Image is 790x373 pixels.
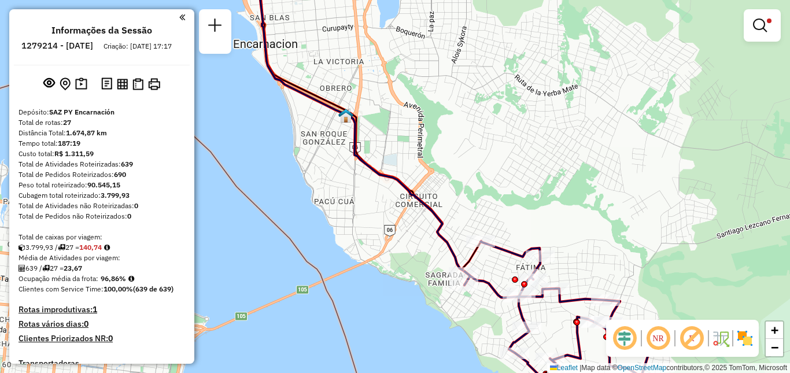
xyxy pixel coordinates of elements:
[84,319,88,329] strong: 0
[41,75,57,93] button: Exibir sessão original
[19,180,185,190] div: Peso total roteirizado:
[93,304,97,315] strong: 1
[611,324,638,352] span: Ocultar deslocamento
[63,118,71,127] strong: 27
[101,274,126,283] strong: 96,86%
[766,339,783,356] a: Zoom out
[338,108,353,123] img: UDC ENCARNACION 2 - 302
[179,10,185,24] a: Clique aqui para minimizar o painel
[19,211,185,221] div: Total de Pedidos não Roteirizados:
[550,364,578,372] a: Leaflet
[19,117,185,128] div: Total de rotas:
[19,263,185,274] div: 639 / 27 =
[99,41,176,51] div: Criação: [DATE] 17:17
[736,329,754,348] img: Exibir/Ocultar setores
[678,324,706,352] span: Exibir rótulo
[19,107,185,117] div: Depósito:
[19,359,185,368] h4: Transportadoras
[19,232,185,242] div: Total de caixas por viagem:
[766,322,783,339] a: Zoom in
[19,244,25,251] i: Cubagem total roteirizado
[19,159,185,169] div: Total de Atividades Roteirizadas:
[19,265,25,272] i: Total de Atividades
[21,40,93,51] h6: 1279214 - [DATE]
[128,275,134,282] em: Média calculada utilizando a maior ocupação (%Peso ou %Cubagem) de cada rota da sessão. Rotas cro...
[19,285,104,293] span: Clientes com Service Time:
[133,285,173,293] strong: (639 de 639)
[104,285,133,293] strong: 100,00%
[64,264,82,272] strong: 23,67
[146,76,163,93] button: Imprimir Rotas
[19,138,185,149] div: Tempo total:
[87,180,120,189] strong: 90.545,15
[79,243,102,252] strong: 140,74
[748,14,776,37] a: Exibir filtros
[644,324,672,352] span: Ocultar NR
[54,149,94,158] strong: R$ 1.311,59
[771,340,778,354] span: −
[19,319,185,329] h4: Rotas vários dias:
[130,76,146,93] button: Visualizar Romaneio
[19,149,185,159] div: Custo total:
[19,274,98,283] span: Ocupação média da frota:
[115,76,130,91] button: Visualizar relatório de Roteirização
[19,305,185,315] h4: Rotas improdutivas:
[134,201,138,210] strong: 0
[547,363,790,373] div: Map data © contributors,© 2025 TomTom, Microsoft
[127,212,131,220] strong: 0
[771,323,778,337] span: +
[66,128,107,137] strong: 1.674,87 km
[19,201,185,211] div: Total de Atividades não Roteirizadas:
[121,160,133,168] strong: 639
[51,25,152,36] h4: Informações da Sessão
[19,190,185,201] div: Cubagem total roteirizado:
[42,265,50,272] i: Total de rotas
[19,128,185,138] div: Distância Total:
[49,108,115,116] strong: SAZ PY Encarnación
[19,242,185,253] div: 3.799,93 / 27 =
[19,334,185,344] h4: Clientes Priorizados NR:
[19,253,185,263] div: Média de Atividades por viagem:
[108,333,113,344] strong: 0
[57,75,73,93] button: Centralizar mapa no depósito ou ponto de apoio
[579,364,581,372] span: |
[104,244,110,251] i: Meta Caixas/viagem: 184,90 Diferença: -44,16
[767,19,771,23] span: Filtro Ativo
[99,75,115,93] button: Logs desbloquear sessão
[204,14,227,40] a: Nova sessão e pesquisa
[58,139,80,147] strong: 187:19
[19,169,185,180] div: Total de Pedidos Roteirizados:
[73,75,90,93] button: Painel de Sugestão
[711,329,730,348] img: Fluxo de ruas
[58,244,65,251] i: Total de rotas
[101,191,130,200] strong: 3.799,93
[114,170,126,179] strong: 690
[618,364,667,372] a: OpenStreetMap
